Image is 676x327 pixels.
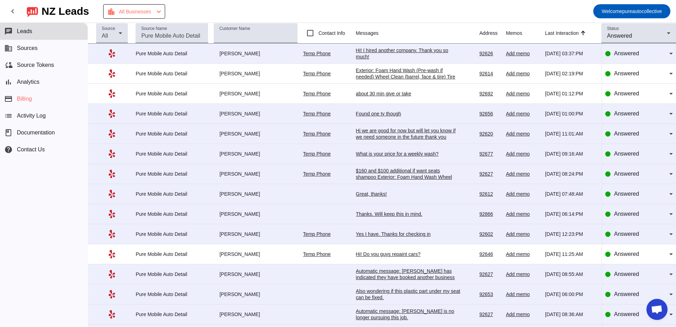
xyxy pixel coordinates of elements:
[545,291,596,297] div: [DATE] 06:00:PM
[614,271,639,277] span: Answered
[545,231,596,237] div: [DATE] 12:23:PM
[479,251,500,257] div: 92646
[42,6,89,16] div: NZ Leads
[214,131,297,137] div: [PERSON_NAME]
[356,23,480,44] th: Messages
[214,50,297,57] div: [PERSON_NAME]
[506,231,539,237] div: Add memo
[545,131,596,137] div: [DATE] 11:01:AM
[303,91,331,96] a: Temp Phone
[614,70,639,76] span: Answered
[102,33,108,39] span: All
[607,26,619,31] mat-label: Status
[506,191,539,197] div: Add memo
[614,90,639,96] span: Answered
[4,78,13,86] mat-icon: bar_chart
[614,311,639,317] span: Answered
[107,7,163,17] div: Payment Issue
[607,33,632,39] span: Answered
[214,291,297,297] div: [PERSON_NAME]
[506,151,539,157] div: Add memo
[108,230,116,238] mat-icon: Yelp
[479,291,500,297] div: 92653
[27,5,38,17] img: logo
[214,70,297,77] div: [PERSON_NAME]
[108,250,116,258] mat-icon: Yelp
[17,146,45,153] span: Contact Us
[4,128,13,137] span: book
[303,151,331,157] a: Temp Phone
[614,251,639,257] span: Answered
[317,30,345,37] label: Contact Info
[506,171,539,177] div: Add memo
[593,4,670,18] button: Welcomepureautocollective
[545,70,596,77] div: [DATE] 02:19:PM
[545,151,596,157] div: [DATE] 09:16:AM
[506,251,539,257] div: Add memo
[545,191,596,197] div: [DATE] 07:48:AM
[17,96,32,102] span: Billing
[4,61,13,69] mat-icon: cloud_sync
[4,145,13,154] mat-icon: help
[614,131,639,137] span: Answered
[479,90,500,97] div: 92692
[303,251,331,257] a: Temp Phone
[614,111,639,117] span: Answered
[103,4,165,19] button: All Businesses
[614,151,639,157] span: Answered
[506,70,539,77] div: Add memo
[506,23,545,44] th: Memos
[136,231,208,237] div: Pure Mobile Auto Detail
[214,251,297,257] div: [PERSON_NAME]
[136,131,208,137] div: Pure Mobile Auto Detail
[506,111,539,117] div: Add memo
[545,211,596,217] div: [DATE] 06:14:PM
[136,211,208,217] div: Pure Mobile Auto Detail
[108,49,116,58] mat-icon: Yelp
[356,211,462,217] div: Thanks. Will keep this in mind.
[17,28,32,34] span: Leads
[136,311,208,317] div: Pure Mobile Auto Detail
[479,231,500,237] div: 92602
[108,270,116,278] mat-icon: Yelp
[646,299,668,320] a: Open chat
[506,291,539,297] div: Add memo
[356,168,462,212] div: $160 and $100 additional if want seats shampoo Exterior: Foam Hand Wash Wheel Clean (barrel, face...
[107,7,115,16] mat-icon: location_city
[136,251,208,257] div: Pure Mobile Auto Detail
[102,26,115,31] mat-label: Source
[136,151,208,157] div: Pure Mobile Auto Detail
[303,171,331,177] a: Temp Phone
[108,210,116,218] mat-icon: Yelp
[506,50,539,57] div: Add memo
[356,231,462,237] div: Yes I have. Thanks for checking in
[8,7,17,15] mat-icon: chevron_left
[303,231,331,237] a: Temp Phone
[356,268,462,287] div: Automatic message: [PERSON_NAME] has indicated they have booked another business for this job.
[214,271,297,277] div: [PERSON_NAME]
[214,191,297,197] div: [PERSON_NAME]
[4,112,13,120] mat-icon: list
[545,50,596,57] div: [DATE] 03:37:PM
[136,90,208,97] div: Pure Mobile Auto Detail
[479,50,500,57] div: 92626
[141,26,167,31] mat-label: Source Name
[219,26,250,31] mat-label: Customer Name
[4,27,13,36] mat-icon: chat
[108,89,116,98] mat-icon: Yelp
[356,251,462,257] div: Hi! Do you guys repaint cars?
[214,211,297,217] div: [PERSON_NAME]
[506,211,539,217] div: Add memo
[506,311,539,317] div: Add memo
[136,171,208,177] div: Pure Mobile Auto Detail
[602,6,662,16] span: pureautocollective
[17,79,39,85] span: Analytics
[17,113,46,119] span: Activity Log
[214,231,297,237] div: [PERSON_NAME]
[602,8,622,14] span: Welcome
[108,150,116,158] mat-icon: Yelp
[479,131,500,137] div: 92620
[214,171,297,177] div: [PERSON_NAME]
[356,288,462,301] div: Also wondering if this plastic part under my seat can be fixed.
[614,50,639,56] span: Answered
